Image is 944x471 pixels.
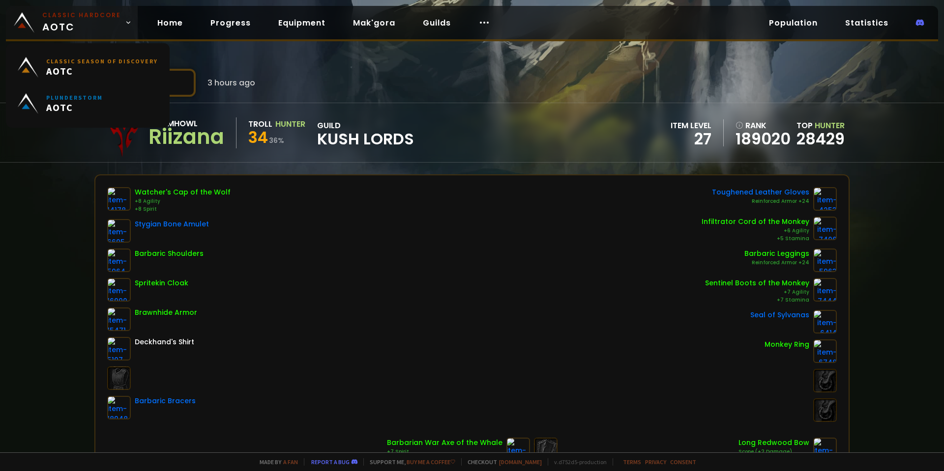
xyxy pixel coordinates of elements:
[765,339,809,350] div: Monkey Ring
[837,13,896,33] a: Statistics
[248,118,272,130] div: Troll
[12,49,164,85] a: Classic Season of DiscoveryAOTC
[135,337,194,347] div: Deckhand's Shirt
[107,307,131,331] img: item-15471
[42,11,121,20] small: Classic Hardcore
[107,219,131,243] img: item-6695
[461,458,542,466] span: Checkout
[148,117,224,130] div: Doomhowl
[813,249,837,272] img: item-5963
[815,120,845,131] span: Hunter
[248,126,268,148] span: 34
[46,101,103,113] span: AOTC
[407,458,455,466] a: Buy me a coffee
[738,448,809,456] div: Scope (+2 Damage)
[135,219,209,229] div: Stygian Bone Amulet
[744,249,809,259] div: Barbaric Leggings
[705,278,809,288] div: Sentinel Boots of the Monkey
[671,119,711,132] div: item level
[736,132,791,146] a: 189020
[135,396,196,406] div: Barbaric Bracers
[107,278,131,302] img: item-16990
[107,337,131,360] img: item-5107
[311,458,350,466] a: Report a bug
[46,65,158,77] span: AOTC
[317,132,414,146] span: Kush Lords
[203,13,259,33] a: Progress
[46,57,158,65] small: Classic Season of Discovery
[761,13,826,33] a: Population
[107,187,131,211] img: item-14178
[702,227,809,235] div: +6 Agility
[345,13,403,33] a: Mak'gora
[283,458,298,466] a: a fan
[363,458,455,466] span: Support me,
[275,118,305,130] div: Hunter
[148,130,224,144] div: Riizana
[387,448,502,456] div: +7 Spirit
[548,458,607,466] span: v. d752d5 - production
[42,11,121,34] span: AOTC
[702,235,809,243] div: +5 Stamina
[269,136,284,145] small: 36 %
[623,458,641,466] a: Terms
[506,438,530,461] img: item-3201
[107,396,131,419] img: item-18948
[387,438,502,448] div: Barbarian War Axe of the Whale
[270,13,333,33] a: Equipment
[107,249,131,272] img: item-5964
[12,85,164,122] a: PlunderstormAOTC
[135,307,197,318] div: Brawnhide Armor
[415,13,459,33] a: Guilds
[254,458,298,466] span: Made by
[813,339,837,363] img: item-6748
[149,13,191,33] a: Home
[135,205,231,213] div: +8 Spirit
[135,197,231,205] div: +8 Agility
[813,310,837,333] img: item-6414
[46,94,103,101] small: Plunderstorm
[670,458,696,466] a: Consent
[736,119,791,132] div: rank
[712,187,809,197] div: Toughened Leather Gloves
[796,119,845,132] div: Top
[705,288,809,296] div: +7 Agility
[813,187,837,211] img: item-4253
[207,77,255,89] span: 3 hours ago
[813,217,837,240] img: item-7406
[738,438,809,448] div: Long Redwood Bow
[813,438,837,461] img: item-15286
[671,132,711,146] div: 27
[702,217,809,227] div: Infiltrator Cord of the Monkey
[796,128,845,150] a: 28429
[705,296,809,304] div: +7 Stamina
[317,119,414,146] div: guild
[750,310,809,320] div: Seal of Sylvanas
[499,458,542,466] a: [DOMAIN_NAME]
[135,187,231,197] div: Watcher's Cap of the Wolf
[6,6,138,39] a: Classic HardcoreAOTC
[135,278,188,288] div: Spritekin Cloak
[645,458,666,466] a: Privacy
[135,249,204,259] div: Barbaric Shoulders
[712,197,809,205] div: Reinforced Armor +24
[744,259,809,267] div: Reinforced Armor +24
[813,278,837,302] img: item-7444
